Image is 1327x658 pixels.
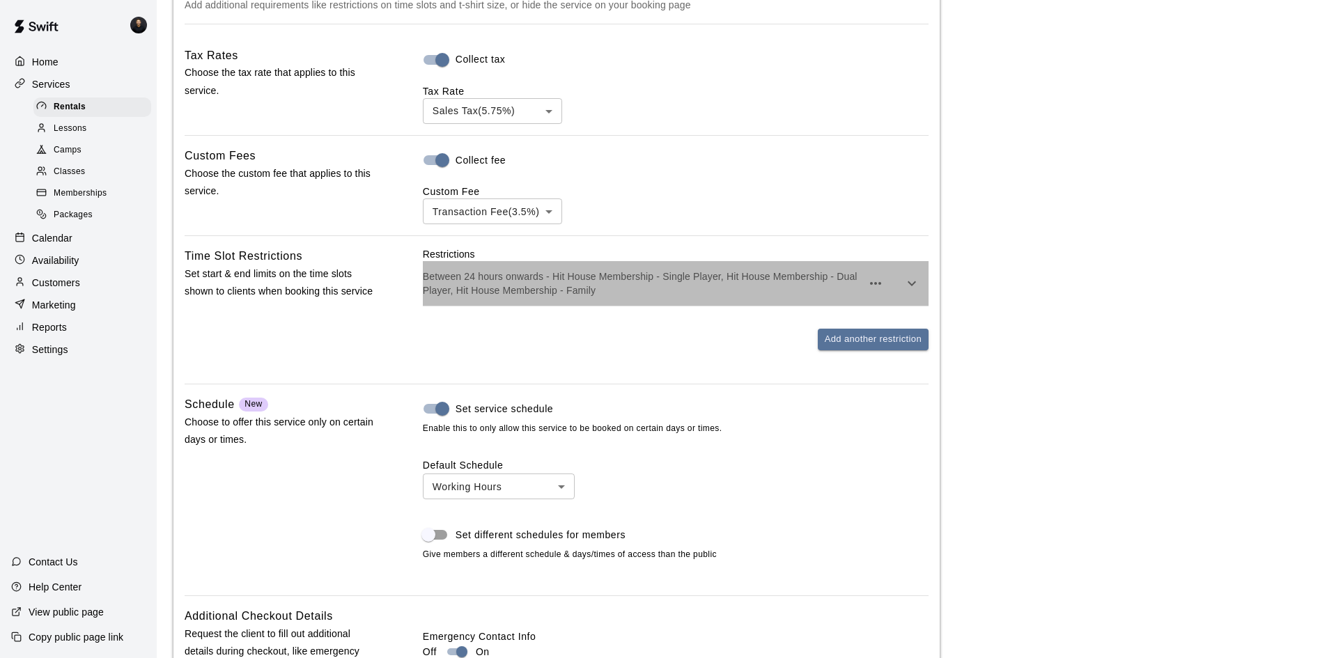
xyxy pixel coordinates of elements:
[32,298,76,312] p: Marketing
[185,414,378,448] p: Choose to offer this service only on certain days or times.
[33,97,151,117] div: Rentals
[32,320,67,334] p: Reports
[423,86,465,97] label: Tax Rate
[32,253,79,267] p: Availability
[456,402,553,416] span: Set service schedule
[11,52,146,72] a: Home
[423,460,504,471] label: Default Schedule
[185,395,235,414] h6: Schedule
[127,11,157,39] div: Gregory Lewandoski
[54,187,107,201] span: Memberships
[29,555,78,569] p: Contact Us
[423,198,562,224] div: Transaction Fee ( 3.5% )
[54,100,86,114] span: Rentals
[54,165,85,179] span: Classes
[33,141,151,160] div: Camps
[456,52,506,67] span: Collect tax
[54,208,93,222] span: Packages
[33,118,157,139] a: Lessons
[33,140,157,162] a: Camps
[456,528,626,542] span: Set different schedules for members
[423,247,929,261] p: Restrictions
[185,247,302,265] h6: Time Slot Restrictions
[818,329,929,350] button: Add another restriction
[130,17,147,33] img: Gregory Lewandoski
[32,231,72,245] p: Calendar
[54,143,82,157] span: Camps
[185,47,238,65] h6: Tax Rates
[33,184,151,203] div: Memberships
[29,605,104,619] p: View public page
[423,261,929,306] div: Between 24 hours onwards - Hit House Membership - Single Player, Hit House Membership - Dual Play...
[32,77,70,91] p: Services
[185,607,333,625] h6: Additional Checkout Details
[33,205,157,226] a: Packages
[185,165,378,200] p: Choose the custom fee that applies to this service.
[32,343,68,357] p: Settings
[185,64,378,99] p: Choose the tax rate that applies to this service.
[185,147,256,165] h6: Custom Fees
[423,98,562,124] div: Sales Tax ( 5.75 %)
[33,96,157,118] a: Rentals
[11,250,146,271] a: Availability
[33,205,151,225] div: Packages
[456,153,506,168] span: Collect fee
[11,317,146,338] a: Reports
[423,186,480,197] label: Custom Fee
[11,272,146,293] a: Customers
[423,269,862,297] p: Between 24 hours onwards - Hit House Membership - Single Player, Hit House Membership - Dual Play...
[54,122,87,136] span: Lessons
[185,265,378,300] p: Set start & end limits on the time slots shown to clients when booking this service
[29,580,82,594] p: Help Center
[32,55,59,69] p: Home
[423,473,575,499] div: Working Hours
[11,74,146,95] a: Services
[245,399,262,409] span: New
[423,548,929,562] span: Give members a different schedule & days/times of access than the public
[423,629,929,643] label: Emergency Contact Info
[33,119,151,139] div: Lessons
[33,162,151,182] div: Classes
[423,422,929,436] span: Enable this to only allow this service to be booked on certain days or times.
[29,630,123,644] p: Copy public page link
[11,228,146,249] a: Calendar
[11,295,146,315] a: Marketing
[32,276,80,290] p: Customers
[11,339,146,360] a: Settings
[33,183,157,205] a: Memberships
[33,162,157,183] a: Classes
